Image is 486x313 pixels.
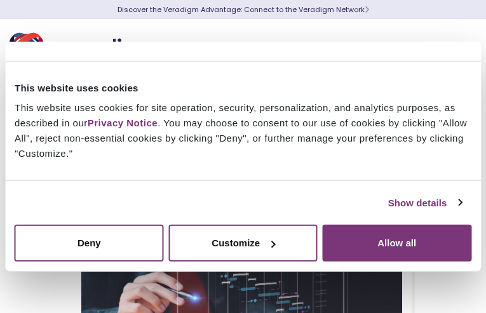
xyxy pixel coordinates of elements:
[448,33,467,66] button: Toggle Navigation Menu
[168,225,318,262] button: Customize
[88,117,158,128] a: Privacy Notice
[15,80,471,95] div: This website uses cookies
[10,29,162,70] img: Veradigm logo
[365,4,369,15] span: Learn More
[118,4,369,15] a: Discover the Veradigm Advantage: Connect to the Veradigm NetworkLearn More
[322,225,471,262] button: Allow all
[15,100,471,161] div: This website uses cookies for site operation, security, personalization, and analytics purposes, ...
[388,195,462,210] a: Show details
[15,225,164,262] button: Deny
